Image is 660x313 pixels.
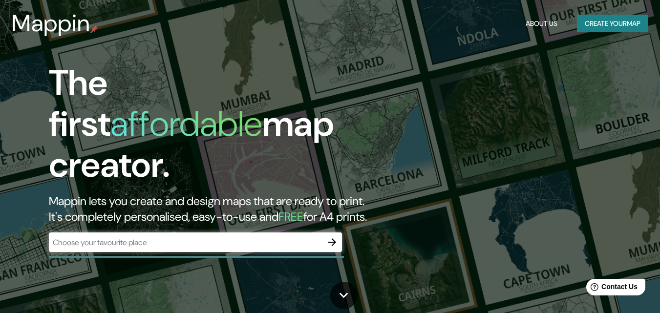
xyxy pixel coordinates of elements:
[522,15,561,33] button: About Us
[90,25,98,33] img: mappin-pin
[49,237,322,248] input: Choose your favourite place
[573,275,649,302] iframe: Help widget launcher
[278,209,303,224] h5: FREE
[49,63,379,193] h1: The first map creator.
[49,193,379,225] h2: Mappin lets you create and design maps that are ready to print. It's completely personalised, eas...
[12,10,90,37] h3: Mappin
[110,101,262,146] h1: affordable
[577,15,648,33] button: Create yourmap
